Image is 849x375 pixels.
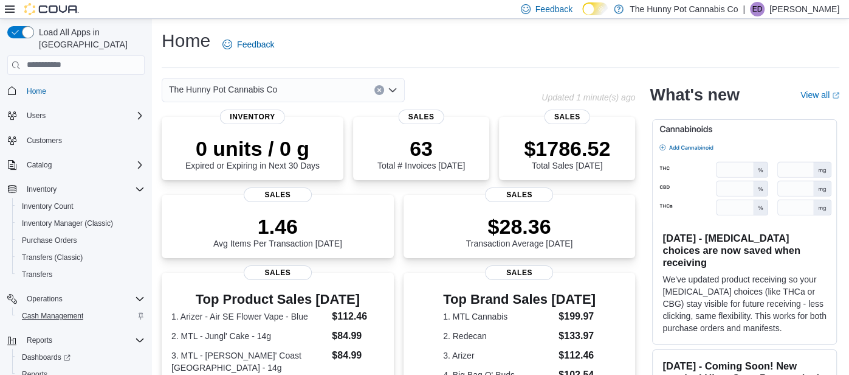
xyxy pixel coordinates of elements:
div: Total Sales [DATE] [524,136,610,170]
p: 1.46 [213,214,342,239]
span: Cash Management [22,311,83,321]
dd: $84.99 [332,329,383,343]
button: Customers [2,131,150,149]
span: Inventory Count [22,202,74,211]
a: Purchase Orders [17,233,82,248]
span: Transfers [17,267,145,282]
p: $1786.52 [524,136,610,161]
button: Users [22,108,50,123]
span: Inventory [22,182,145,197]
div: Expired or Expiring in Next 30 Days [185,136,320,170]
span: Purchase Orders [22,236,77,245]
p: [PERSON_NAME] [769,2,839,16]
img: Cova [24,3,79,15]
div: Total # Invoices [DATE] [377,136,465,170]
dd: $133.97 [559,329,596,343]
a: Dashboards [17,350,75,365]
button: Catalog [2,156,150,173]
button: Catalog [22,158,57,172]
span: Transfers [22,270,52,279]
dt: 1. MTL Cannabis [443,310,554,323]
span: Sales [485,187,553,202]
button: Users [2,107,150,124]
span: Operations [27,294,63,304]
p: The Hunny Pot Cannabis Co [630,2,738,16]
span: Catalog [22,158,145,172]
span: Transfers (Classic) [22,253,83,262]
dt: 1. Arizer - Air SE Flower Vape - Blue [171,310,327,323]
span: Dashboards [17,350,145,365]
button: Operations [22,292,67,306]
span: Operations [22,292,145,306]
svg: External link [832,92,839,99]
p: We've updated product receiving so your [MEDICAL_DATA] choices (like THCa or CBG) stay visible fo... [662,273,827,334]
span: ED [752,2,763,16]
dd: $112.46 [332,309,383,324]
h3: Top Product Sales [DATE] [171,292,384,307]
button: Reports [2,332,150,349]
a: Cash Management [17,309,88,323]
dd: $84.99 [332,348,383,363]
a: Home [22,84,51,99]
span: Sales [244,265,312,280]
button: Open list of options [388,85,397,95]
a: Dashboards [12,349,150,366]
button: Cash Management [12,307,150,324]
button: Transfers [12,266,150,283]
button: Purchase Orders [12,232,150,249]
dd: $199.97 [559,309,596,324]
span: Customers [27,136,62,145]
span: Feedback [535,3,572,15]
span: Dark Mode [582,15,583,16]
span: Purchase Orders [17,233,145,248]
span: Feedback [237,38,274,51]
button: Clear input [374,85,384,95]
button: Transfers (Classic) [12,249,150,266]
span: The Hunny Pot Cannabis Co [169,82,277,97]
span: Inventory Count [17,199,145,214]
p: 0 units / 0 g [185,136,320,161]
dt: 2. Redecan [443,330,554,342]
div: Emmerson Dias [750,2,765,16]
span: Users [27,111,46,121]
span: Load All Apps in [GEOGRAPHIC_DATA] [34,26,145,51]
dt: 2. MTL - Jungl' Cake - 14g [171,330,327,342]
span: Sales [485,265,553,280]
a: View allExternal link [800,90,839,100]
span: Inventory [27,184,57,194]
a: Transfers (Classic) [17,250,88,265]
div: Transaction Average [DATE] [466,214,573,248]
span: Sales [545,110,590,124]
p: | [743,2,745,16]
span: Sales [399,110,444,124]
a: Transfers [17,267,57,282]
span: Dashboards [22,352,70,362]
span: Catalog [27,160,52,170]
span: Reports [22,333,145,348]
button: Inventory Manager (Classic) [12,215,150,232]
span: Home [22,83,145,99]
span: Inventory Manager (Classic) [22,219,113,228]
span: Home [27,86,46,96]
dd: $112.46 [559,348,596,363]
a: Customers [22,133,67,148]
h3: [DATE] - [MEDICAL_DATA] choices are now saved when receiving [662,232,827,268]
button: Operations [2,290,150,307]
p: $28.36 [466,214,573,239]
h3: Top Brand Sales [DATE] [443,292,596,307]
div: Avg Items Per Transaction [DATE] [213,214,342,248]
button: Inventory [2,181,150,198]
span: Inventory Manager (Classic) [17,216,145,231]
p: Updated 1 minute(s) ago [541,93,635,102]
p: 63 [377,136,465,161]
a: Inventory Manager (Classic) [17,216,118,231]
span: Users [22,108,145,123]
h1: Home [162,29,210,53]
button: Home [2,82,150,100]
button: Reports [22,333,57,348]
h2: What's new [650,85,739,105]
dt: 3. Arizer [443,349,554,362]
span: Sales [244,187,312,202]
dt: 3. MTL - [PERSON_NAME]' Coast [GEOGRAPHIC_DATA] - 14g [171,349,327,374]
span: Transfers (Classic) [17,250,145,265]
